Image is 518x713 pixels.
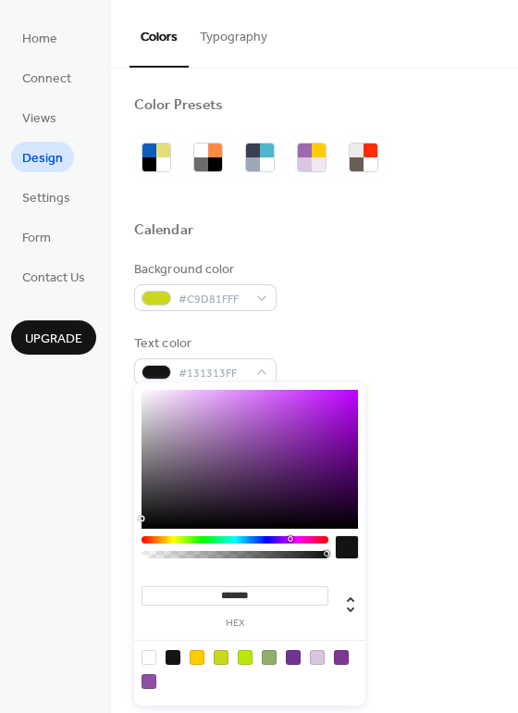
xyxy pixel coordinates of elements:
button: Upgrade [11,320,96,355]
span: Form [22,229,51,248]
div: rgb(142, 80, 161) [142,674,156,689]
div: rgb(144, 175, 105) [262,650,277,665]
span: #C9D81FFF [179,290,247,309]
div: Background color [134,260,273,280]
a: Settings [11,181,81,212]
a: Design [11,142,74,172]
span: Connect [22,69,71,89]
span: Design [22,149,63,169]
span: #131313FF [179,364,247,383]
div: rgb(187, 231, 13) [238,650,253,665]
a: Contact Us [11,261,96,292]
span: Contact Us [22,269,85,288]
span: Views [22,109,56,129]
a: Home [11,22,68,53]
div: rgba(0, 0, 0, 0) [142,650,156,665]
a: Form [11,221,62,252]
a: Views [11,102,68,132]
div: rgb(112, 53, 147) [286,650,301,665]
span: Upgrade [25,330,82,349]
div: Color Presets [134,96,223,116]
div: rgb(218, 198, 225) [310,650,325,665]
a: Connect [11,62,82,93]
div: Text color [134,334,273,354]
div: rgb(20, 20, 20) [166,650,180,665]
div: rgb(126, 55, 148) [334,650,349,665]
div: rgb(255, 204, 0) [190,650,204,665]
div: rgb(201, 216, 31) [214,650,228,665]
div: Calendar [134,221,193,241]
span: Home [22,30,57,49]
span: Settings [22,189,70,208]
label: hex [142,619,328,629]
